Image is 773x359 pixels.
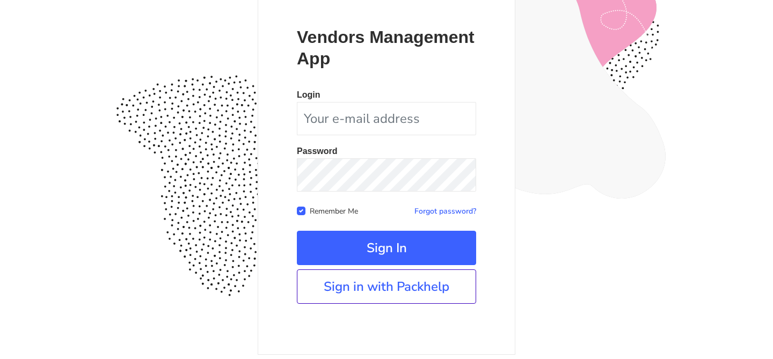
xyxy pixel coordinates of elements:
[297,147,476,156] p: Password
[297,269,476,304] a: Sign in with Packhelp
[310,204,358,216] label: Remember Me
[297,231,476,265] button: Sign In
[297,26,476,69] p: Vendors Management App
[297,102,476,135] input: Your e-mail address
[297,91,476,99] p: Login
[414,206,476,216] a: Forgot password?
